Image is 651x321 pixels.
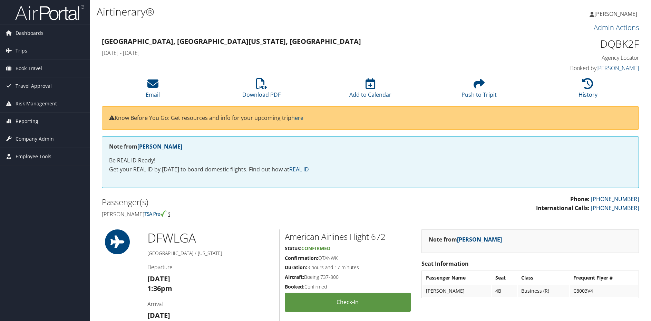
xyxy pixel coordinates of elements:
[285,274,304,280] strong: Aircraft:
[147,250,274,257] h5: [GEOGRAPHIC_DATA] / [US_STATE]
[570,285,638,297] td: C8003V4
[285,293,411,312] a: Check-in
[301,245,330,252] span: Confirmed
[147,311,170,320] strong: [DATE]
[513,64,639,72] h4: Booked by
[285,255,411,262] h5: QTANWK
[429,236,502,243] strong: Note from
[102,37,361,46] strong: [GEOGRAPHIC_DATA], [GEOGRAPHIC_DATA] [US_STATE], [GEOGRAPHIC_DATA]
[97,4,461,19] h1: Airtinerary®
[289,166,309,173] a: REAL ID
[102,49,502,57] h4: [DATE] - [DATE]
[16,130,54,148] span: Company Admin
[291,114,303,122] a: here
[242,82,281,98] a: Download PDF
[16,77,52,95] span: Travel Approval
[137,143,182,150] a: [PERSON_NAME]
[422,285,491,297] td: [PERSON_NAME]
[596,64,639,72] a: [PERSON_NAME]
[16,42,27,59] span: Trips
[147,274,170,283] strong: [DATE]
[518,272,569,284] th: Class
[109,156,632,174] p: Be REAL ID Ready! Get your REAL ID by [DATE] to board domestic flights. Find out how at
[285,274,411,281] h5: Boeing 737-800
[16,95,57,112] span: Risk Management
[16,113,38,130] span: Reporting
[594,23,639,32] a: Admin Actions
[147,284,172,293] strong: 1:36pm
[594,10,637,18] span: [PERSON_NAME]
[570,195,590,203] strong: Phone:
[16,25,43,42] span: Dashboards
[536,204,590,212] strong: International Calls:
[285,283,411,290] h5: Confirmed
[513,54,639,62] h4: Agency Locator
[591,204,639,212] a: [PHONE_NUMBER]
[147,300,274,308] h4: Arrival
[421,260,469,267] strong: Seat Information
[285,283,304,290] strong: Booked:
[285,264,307,271] strong: Duration:
[591,195,639,203] a: [PHONE_NUMBER]
[16,148,51,165] span: Employee Tools
[285,255,318,261] strong: Confirmation:
[579,82,597,98] a: History
[492,272,517,284] th: Seat
[492,285,517,297] td: 4B
[102,196,365,208] h2: Passenger(s)
[590,3,644,24] a: [PERSON_NAME]
[349,82,391,98] a: Add to Calendar
[285,231,411,243] h2: American Airlines Flight 672
[109,143,182,150] strong: Note from
[570,272,638,284] th: Frequent Flyer #
[147,263,274,271] h4: Departure
[461,82,497,98] a: Push to Tripit
[15,4,84,21] img: airportal-logo.png
[285,264,411,271] h5: 3 hours and 17 minutes
[422,272,491,284] th: Passenger Name
[147,229,274,247] h1: DFW LGA
[285,245,301,252] strong: Status:
[457,236,502,243] a: [PERSON_NAME]
[16,60,42,77] span: Book Travel
[513,37,639,51] h1: DQBK2F
[146,82,160,98] a: Email
[109,114,632,123] p: Know Before You Go: Get resources and info for your upcoming trip
[102,210,365,218] h4: [PERSON_NAME]
[518,285,569,297] td: Business (R)
[144,210,167,217] img: tsa-precheck.png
